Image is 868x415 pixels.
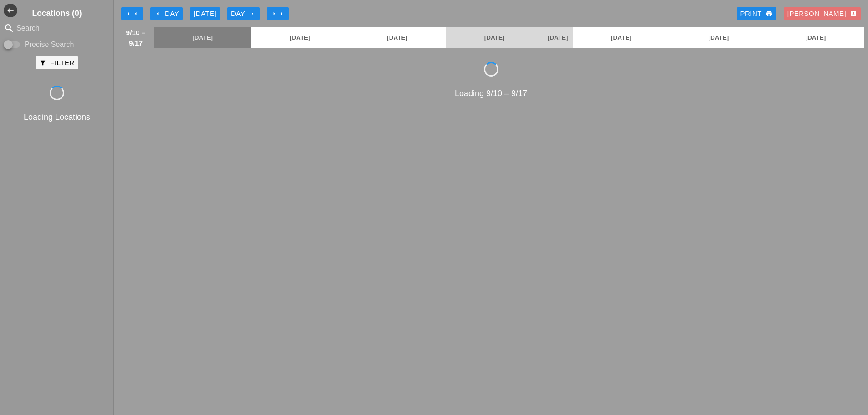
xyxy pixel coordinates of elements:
[190,7,220,20] button: [DATE]
[767,27,864,48] a: [DATE]
[251,27,348,48] a: [DATE]
[4,4,17,17] i: west
[784,7,861,20] button: [PERSON_NAME]
[787,9,857,19] div: [PERSON_NAME]
[850,10,857,17] i: account_box
[194,9,216,19] div: [DATE]
[121,7,143,20] button: Move Back 1 Week
[16,21,98,36] input: Search
[4,4,17,17] button: Shrink Sidebar
[39,59,46,67] i: filter_alt
[154,9,179,19] div: Day
[36,56,78,69] button: Filter
[154,10,161,17] i: arrow_left
[125,10,132,17] i: arrow_left
[2,111,112,123] div: Loading Locations
[4,39,110,50] div: Enable Precise search to match search terms exactly.
[267,7,289,20] button: Move Ahead 1 Week
[118,87,864,100] div: Loading 9/10 – 9/17
[349,27,446,48] a: [DATE]
[278,10,285,17] i: arrow_right
[249,10,256,17] i: arrow_right
[25,40,74,49] label: Precise Search
[150,7,183,20] button: Day
[737,7,776,20] a: Print
[670,27,767,48] a: [DATE]
[271,10,278,17] i: arrow_right
[765,10,773,17] i: print
[231,9,256,19] div: Day
[543,27,573,48] a: [DATE]
[573,27,670,48] a: [DATE]
[740,9,773,19] div: Print
[446,27,543,48] a: [DATE]
[39,58,74,68] div: Filter
[4,23,15,34] i: search
[154,27,251,48] a: [DATE]
[227,7,260,20] button: Day
[132,10,139,17] i: arrow_left
[122,27,149,48] span: 9/10 – 9/17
